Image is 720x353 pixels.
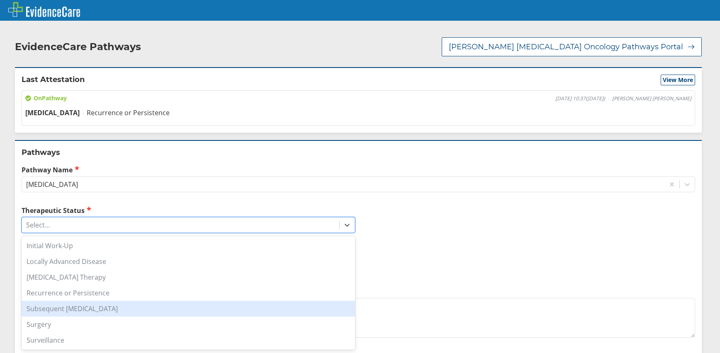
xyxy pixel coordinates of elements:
[663,76,693,84] span: View More
[449,42,683,52] span: [PERSON_NAME] [MEDICAL_DATA] Oncology Pathways Portal
[22,285,355,301] div: Recurrence or Persistence
[15,41,141,53] h2: EvidenceCare Pathways
[25,94,67,102] span: On Pathway
[22,206,355,215] label: Therapeutic Status
[442,37,702,56] button: [PERSON_NAME] [MEDICAL_DATA] Oncology Pathways Portal
[612,95,691,102] span: [PERSON_NAME] [PERSON_NAME]
[22,317,355,332] div: Surgery
[555,95,605,102] span: [DATE] 10:37 ( [DATE] )
[661,75,695,85] button: View More
[22,254,355,269] div: Locally Advanced Disease
[22,165,695,174] label: Pathway Name
[22,287,695,296] label: Additional Details
[22,332,355,348] div: Surveillance
[8,2,80,17] img: EvidenceCare
[25,108,80,117] span: [MEDICAL_DATA]
[22,301,355,317] div: Subsequent [MEDICAL_DATA]
[26,220,50,230] div: Select...
[22,75,85,85] h2: Last Attestation
[22,147,695,157] h2: Pathways
[26,180,78,189] div: [MEDICAL_DATA]
[87,108,170,117] span: Recurrence or Persistence
[22,238,355,254] div: Initial Work-Up
[22,269,355,285] div: [MEDICAL_DATA] Therapy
